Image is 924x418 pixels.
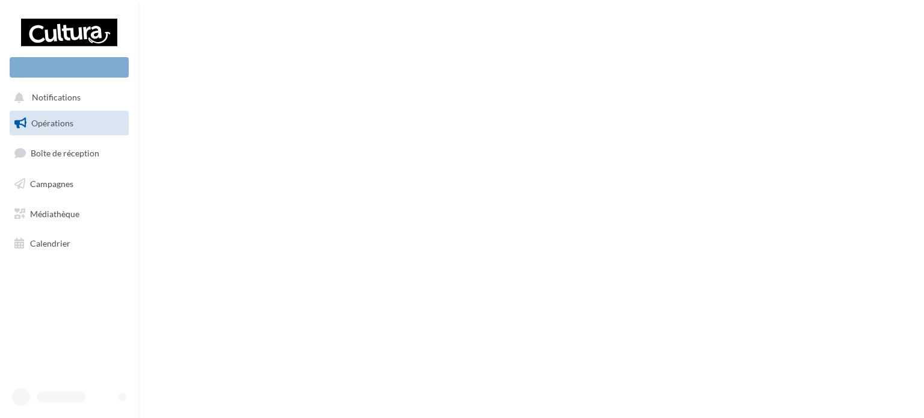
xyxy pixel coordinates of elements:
span: Opérations [31,118,73,128]
a: Boîte de réception [7,140,131,166]
span: Médiathèque [30,208,79,218]
span: Boîte de réception [31,148,99,158]
a: Campagnes [7,171,131,197]
a: Médiathèque [7,201,131,227]
a: Calendrier [7,231,131,256]
span: Calendrier [30,238,70,248]
div: Nouvelle campagne [10,57,129,78]
a: Opérations [7,111,131,136]
span: Notifications [32,93,81,103]
span: Campagnes [30,179,73,189]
